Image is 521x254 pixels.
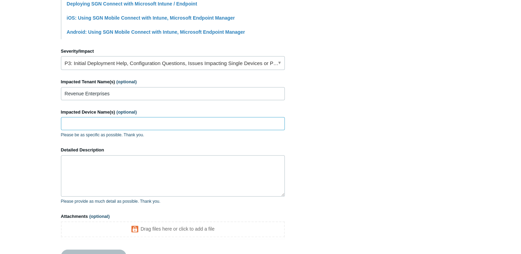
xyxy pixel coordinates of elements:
a: iOS: Using SGN Mobile Connect with Intune, Microsoft Endpoint Manager [67,15,235,21]
label: Severity/Impact [61,48,285,55]
p: Please provide as much detail as possible. Thank you. [61,198,285,204]
label: Impacted Tenant Name(s) [61,78,285,85]
label: Attachments [61,213,285,220]
span: (optional) [116,79,137,84]
a: Deploying SGN Connect with Microsoft Intune / Endpoint [67,1,197,7]
a: Android: Using SGN Mobile Connect with Intune, Microsoft Endpoint Manager [67,29,245,35]
label: Detailed Description [61,147,285,154]
a: P3: Initial Deployment Help, Configuration Questions, Issues Impacting Single Devices or Past Out... [61,56,285,70]
label: Impacted Device Name(s) [61,109,285,116]
span: (optional) [89,214,110,219]
p: Please be as specific as possible. Thank you. [61,132,285,138]
span: (optional) [116,109,137,115]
